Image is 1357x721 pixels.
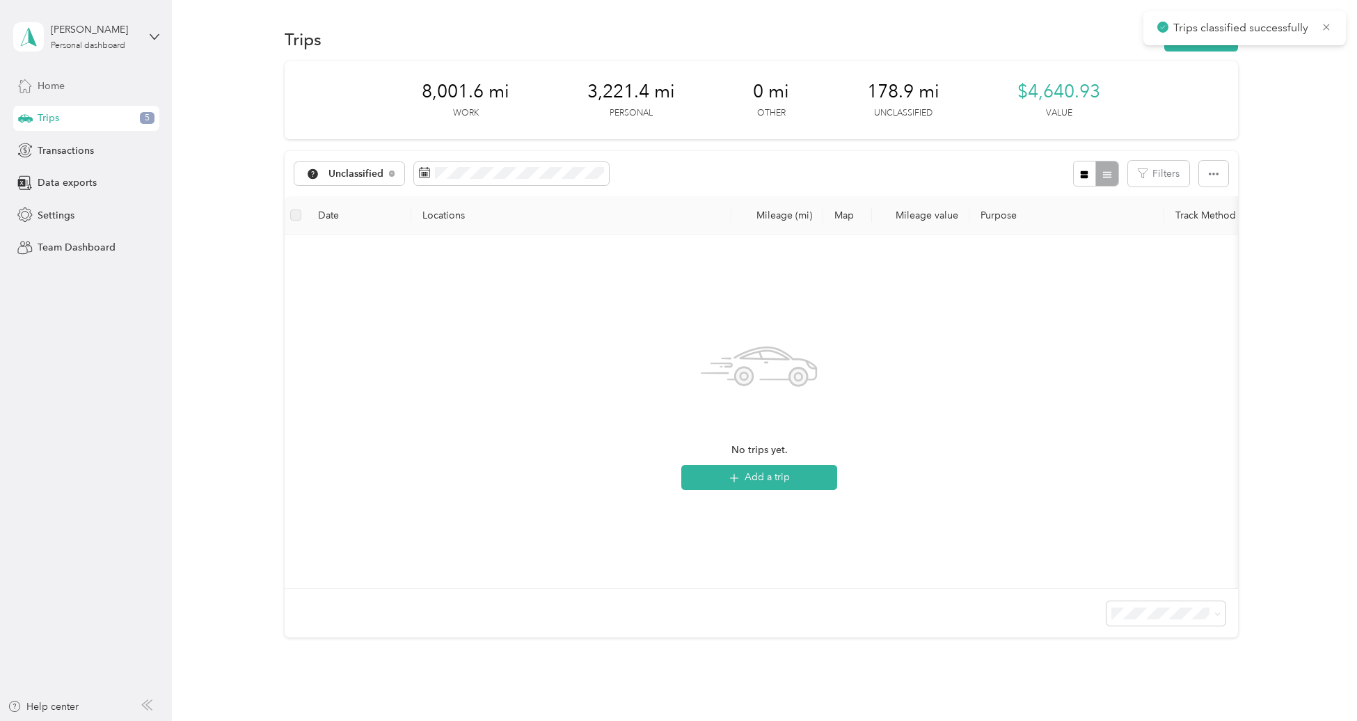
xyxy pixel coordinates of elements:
[51,42,125,50] div: Personal dashboard
[38,175,97,190] span: Data exports
[1017,81,1100,103] span: $4,640.93
[1173,19,1311,37] p: Trips classified successfully
[411,196,731,235] th: Locations
[1046,107,1072,120] p: Value
[422,81,509,103] span: 8,001.6 mi
[8,699,79,714] button: Help center
[587,81,675,103] span: 3,221.4 mi
[1279,643,1357,721] iframe: Everlance-gr Chat Button Frame
[140,112,154,125] span: 5
[874,107,933,120] p: Unclassified
[681,465,837,490] button: Add a trip
[872,196,969,235] th: Mileage value
[610,107,653,120] p: Personal
[757,107,786,120] p: Other
[307,196,411,235] th: Date
[285,32,322,47] h1: Trips
[731,443,788,458] span: No trips yet.
[867,81,939,103] span: 178.9 mi
[731,196,823,235] th: Mileage (mi)
[453,107,479,120] p: Work
[969,196,1164,235] th: Purpose
[38,111,59,125] span: Trips
[753,81,789,103] span: 0 mi
[328,169,384,179] span: Unclassified
[38,208,74,223] span: Settings
[1164,196,1262,235] th: Track Method
[1128,161,1189,187] button: Filters
[823,196,872,235] th: Map
[51,22,138,37] div: [PERSON_NAME]
[38,143,94,158] span: Transactions
[38,79,65,93] span: Home
[38,240,116,255] span: Team Dashboard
